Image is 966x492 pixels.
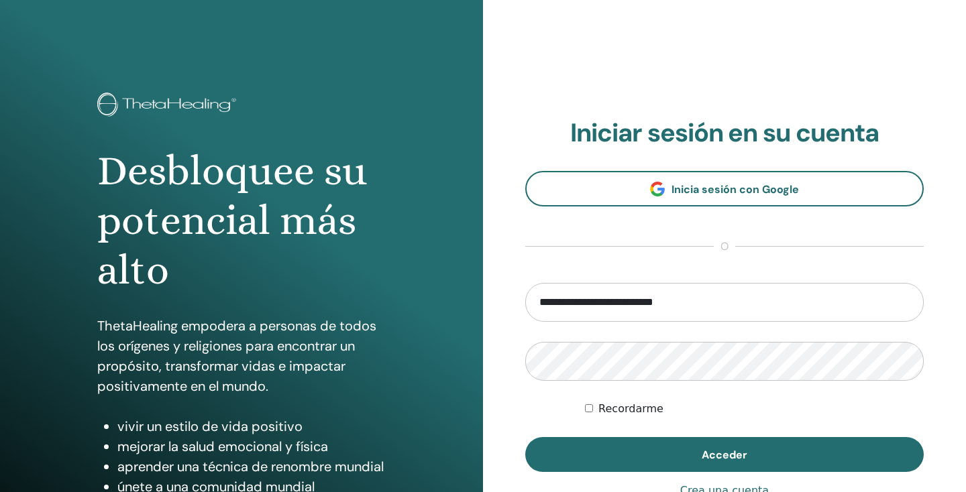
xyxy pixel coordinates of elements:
[598,401,663,417] label: Recordarme
[714,239,735,255] span: o
[672,182,799,196] span: Inicia sesión con Google
[525,437,924,472] button: Acceder
[702,448,747,462] span: Acceder
[97,316,386,396] p: ThetaHealing empodera a personas de todos los orígenes y religiones para encontrar un propósito, ...
[585,401,924,417] div: Mantenerme autenticado indefinidamente o hasta cerrar la sesión manualmente
[117,416,386,436] li: vivir un estilo de vida positivo
[97,146,386,296] h1: Desbloquee su potencial más alto
[117,456,386,477] li: aprender una técnica de renombre mundial
[525,118,924,149] h2: Iniciar sesión en su cuenta
[117,436,386,456] li: mejorar la salud emocional y física
[525,171,924,206] a: Inicia sesión con Google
